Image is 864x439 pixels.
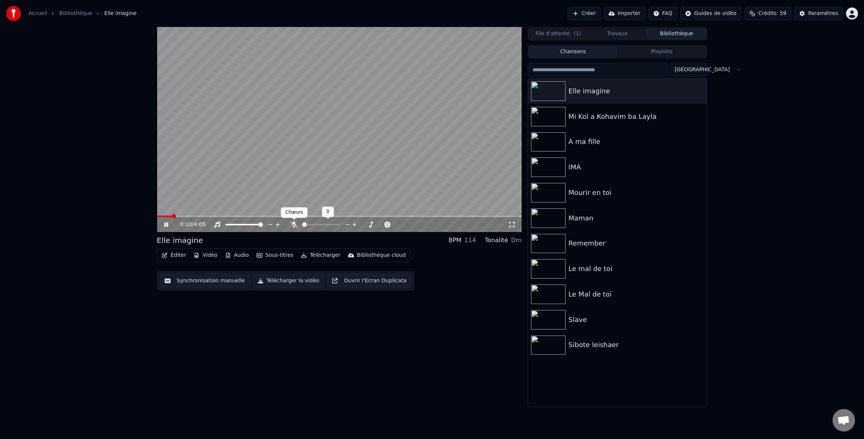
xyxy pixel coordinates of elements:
div: Tonalité [485,236,508,245]
div: Maman [568,213,704,223]
div: Slave [568,315,704,325]
div: Chœurs [281,207,307,218]
button: File d'attente [529,28,588,39]
button: FAQ [648,7,677,20]
nav: breadcrumb [28,10,136,17]
div: Le mal de toi [568,264,704,274]
button: Télécharger la vidéo [253,274,324,288]
div: BPM [448,236,461,245]
div: À ma fille [568,136,704,147]
button: Crédits59 [744,7,791,20]
div: Paramètres [808,10,838,17]
button: Vidéo [190,250,220,261]
button: Bibliothèque [647,28,706,39]
img: youka [6,6,21,21]
button: Guides de vidéo [680,7,741,20]
div: Bibliothèque cloud [357,252,406,259]
span: Crédits [758,10,777,17]
span: [GEOGRAPHIC_DATA] [675,66,730,73]
button: Audio [222,250,252,261]
span: 4:05 [194,221,205,228]
button: Chansons [529,46,618,57]
button: Ouvrir l'Ecran Duplicata [327,274,411,288]
div: / [180,221,198,228]
button: Éditer [159,250,189,261]
span: 59 [780,10,786,17]
div: Sibote leishaer [568,340,704,350]
button: Sous-titres [253,250,297,261]
div: Elle imagine [568,86,704,96]
div: 114 [465,236,476,245]
div: Remember [568,238,704,249]
button: Créer [568,7,601,20]
span: 0:10 [180,221,192,228]
span: ( 1 ) [574,30,581,37]
button: Playlists [617,46,706,57]
div: Mi Kol a Kohavim ba Layla [568,111,704,122]
button: Importer [604,7,645,20]
span: Elle imagine [104,10,136,17]
button: Télécharger [298,250,343,261]
div: Le Mal de toi [568,289,704,300]
button: Travaux [588,28,647,39]
div: 0 [322,207,334,217]
button: Synchronisation manuelle [160,274,250,288]
button: Paramètres [794,7,843,20]
div: Dm [511,236,522,245]
div: Elle imagine [157,235,203,246]
div: IMA [568,162,704,172]
div: Ouvrir le chat [832,409,855,432]
a: Accueil [28,10,47,17]
div: Mourir en toi [568,187,704,198]
a: Bibliothèque [59,10,92,17]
